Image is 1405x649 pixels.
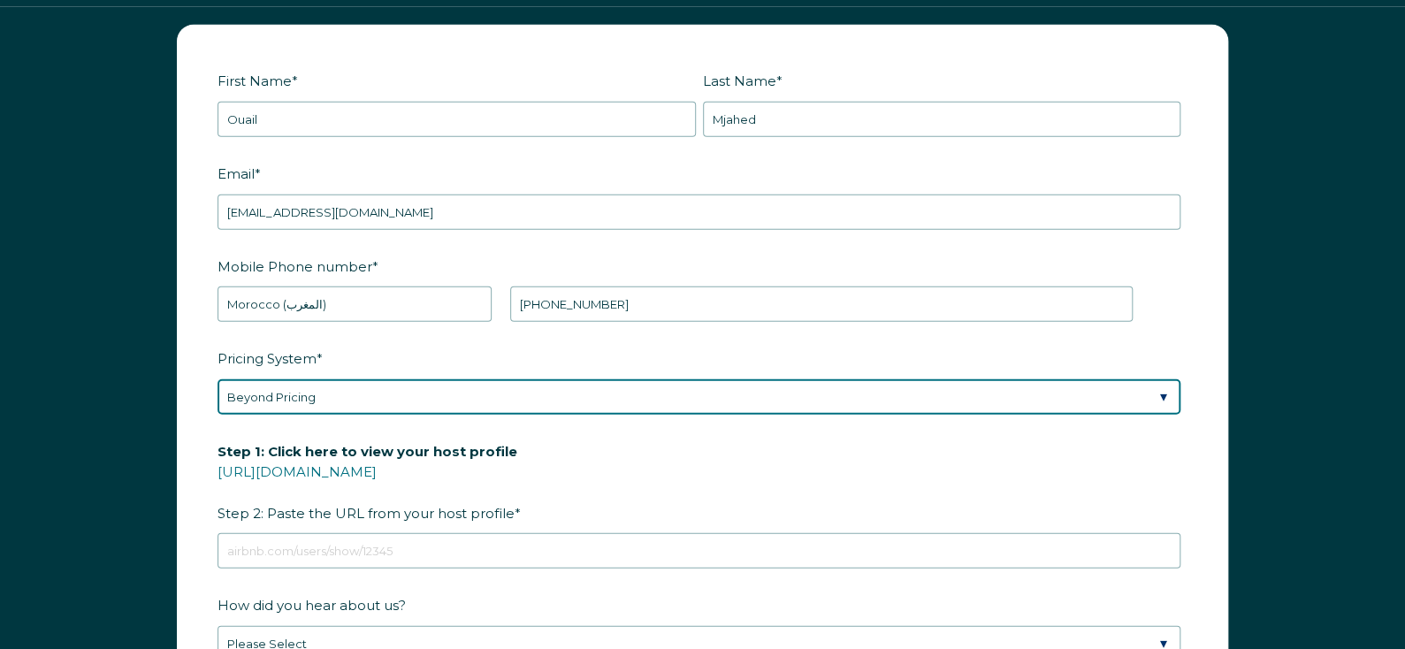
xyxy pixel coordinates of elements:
[218,533,1180,569] input: airbnb.com/users/show/12345
[218,253,372,280] span: Mobile Phone number
[218,67,292,95] span: First Name
[218,160,255,187] span: Email
[703,67,776,95] span: Last Name
[218,345,317,372] span: Pricing System
[218,438,517,465] span: Step 1: Click here to view your host profile
[218,592,406,619] span: How did you hear about us?
[218,438,517,527] span: Step 2: Paste the URL from your host profile
[218,463,377,480] a: [URL][DOMAIN_NAME]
